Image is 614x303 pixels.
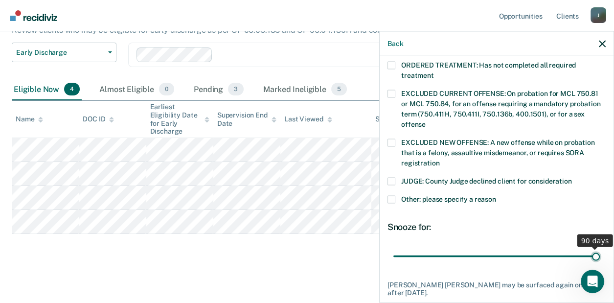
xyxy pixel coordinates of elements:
div: DOC ID [83,115,114,123]
div: Snooze for: [387,222,606,233]
span: 0 [159,83,174,95]
div: Status [375,115,396,123]
span: Early Discharge [16,48,104,57]
div: [PERSON_NAME] [PERSON_NAME] may be surfaced again on or after [DATE]. [387,280,606,297]
span: 3 [228,83,244,95]
div: Last Viewed [284,115,332,123]
div: Pending [192,79,246,100]
span: EXCLUDED CURRENT OFFENSE: On probation for MCL 750.81 or MCL 750.84, for an offense requiring a m... [401,90,600,128]
span: Other: please specify a reason [401,195,496,203]
div: Marked Ineligible [261,79,349,100]
button: Profile dropdown button [591,7,606,23]
div: 90 days [577,234,613,247]
span: EXCLUDED NEW OFFENSE: A new offense while on probation that is a felony, assaultive misdemeanor, ... [401,139,594,167]
div: J [591,7,606,23]
img: Recidiviz [10,10,57,21]
div: Earliest Eligibility Date for Early Discharge [150,103,209,136]
span: 5 [331,83,347,95]
div: Almost Eligible [97,79,176,100]
div: Name [16,115,43,123]
button: Back [387,39,403,47]
span: JUDGE: County Judge declined client for consideration [401,177,572,185]
div: Eligible Now [12,79,82,100]
div: Supervision End Date [217,111,276,128]
span: 4 [64,83,80,95]
iframe: Intercom live chat [581,270,604,293]
span: ORDERED TREATMENT: Has not completed all required treatment [401,61,576,79]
